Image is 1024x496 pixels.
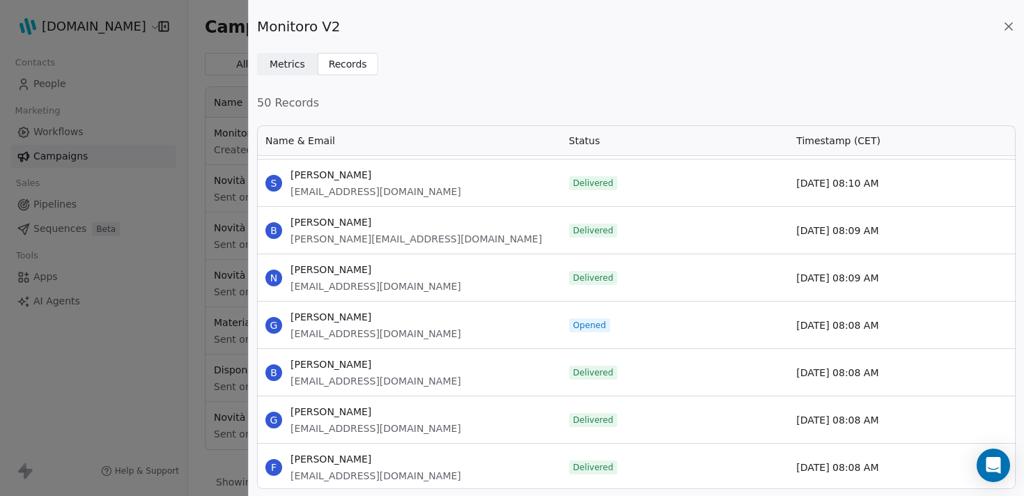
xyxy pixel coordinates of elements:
span: [DATE] 08:08 AM [796,366,878,380]
span: N [265,270,282,286]
span: [EMAIL_ADDRESS][DOMAIN_NAME] [290,279,461,293]
span: [PERSON_NAME] [290,263,461,277]
span: [PERSON_NAME] [290,168,461,182]
span: B [265,364,282,381]
span: [EMAIL_ADDRESS][DOMAIN_NAME] [290,327,461,341]
span: Metrics [270,57,305,72]
div: grid [257,156,1016,490]
div: Open Intercom Messenger [977,449,1010,482]
span: G [265,412,282,428]
span: Delivered [573,367,614,378]
span: Delivered [573,225,614,236]
span: [PERSON_NAME] [290,357,461,371]
span: G [265,317,282,334]
span: Timestamp (CET) [796,134,881,148]
span: Delivered [573,414,614,426]
span: [DATE] 08:09 AM [796,224,878,238]
span: Monitoro V2 [257,17,341,36]
span: F [265,459,282,476]
span: Opened [573,320,606,331]
span: [PERSON_NAME] [290,452,461,466]
span: [DATE] 08:08 AM [796,318,878,332]
span: [PERSON_NAME] [290,215,542,229]
span: [EMAIL_ADDRESS][DOMAIN_NAME] [290,185,461,199]
span: [DATE] 08:10 AM [796,176,878,190]
span: [PERSON_NAME] [290,310,461,324]
span: [EMAIL_ADDRESS][DOMAIN_NAME] [290,421,461,435]
span: [PERSON_NAME] [290,405,461,419]
span: Status [569,134,600,148]
span: [EMAIL_ADDRESS][DOMAIN_NAME] [290,374,461,388]
span: [EMAIL_ADDRESS][DOMAIN_NAME] [290,469,461,483]
span: Delivered [573,272,614,284]
span: Name & Email [265,134,335,148]
span: Delivered [573,178,614,189]
span: Delivered [573,462,614,473]
span: [DATE] 08:08 AM [796,413,878,427]
span: 50 Records [257,95,1016,111]
span: [DATE] 08:08 AM [796,460,878,474]
span: S [265,175,282,192]
span: B [265,222,282,239]
span: [DATE] 08:09 AM [796,271,878,285]
span: [PERSON_NAME][EMAIL_ADDRESS][DOMAIN_NAME] [290,232,542,246]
